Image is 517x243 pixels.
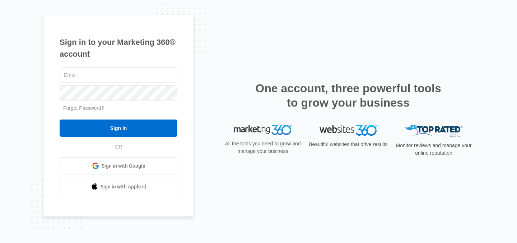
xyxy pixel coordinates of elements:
[308,141,388,148] p: Beautiful websites that drive results
[110,143,127,151] span: OR
[102,162,145,170] span: Sign in with Google
[60,67,177,83] input: Email
[60,120,177,137] input: Sign In
[393,142,474,157] p: Monitor reviews and manage your online reputation
[60,178,177,195] a: Sign in with Apple Id
[320,125,377,135] img: Websites 360
[253,81,443,110] h2: One account, three powerful tools to grow your business
[101,183,146,191] span: Sign in with Apple Id
[223,140,303,155] p: All the tools you need to grow and manage your business
[60,157,177,174] a: Sign in with Google
[234,125,292,135] img: Marketing 360
[63,105,104,111] a: Forgot Password?
[405,125,462,137] img: Top Rated Local
[60,36,177,60] h1: Sign in to your Marketing 360® account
